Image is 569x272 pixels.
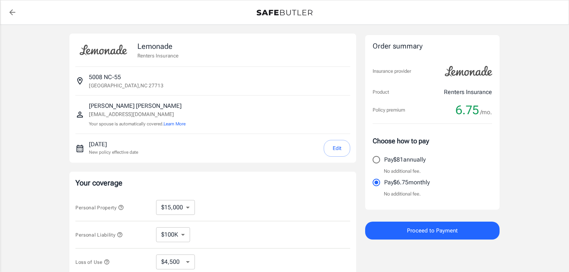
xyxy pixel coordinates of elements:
[455,103,479,118] span: 6.75
[5,5,20,20] a: back to quotes
[324,140,350,157] button: Edit
[89,110,186,118] p: [EMAIL_ADDRESS][DOMAIN_NAME]
[480,107,492,118] span: /mo.
[256,10,313,16] img: Back to quotes
[89,140,138,149] p: [DATE]
[373,88,389,96] p: Product
[75,203,124,212] button: Personal Property
[384,168,421,175] p: No additional fee.
[75,205,124,210] span: Personal Property
[75,40,131,60] img: Lemonade
[89,73,121,82] p: 5008 NC-55
[75,257,110,266] button: Loss of Use
[441,61,497,82] img: Lemonade
[75,230,123,239] button: Personal Liability
[75,259,110,265] span: Loss of Use
[89,121,186,128] p: Your spouse is automatically covered.
[89,149,138,156] p: New policy effective date
[373,68,411,75] p: Insurance provider
[384,178,430,187] p: Pay $6.75 monthly
[384,190,421,198] p: No additional fee.
[137,52,178,59] p: Renters Insurance
[384,155,426,164] p: Pay $81 annually
[75,110,84,119] svg: Insured person
[365,222,500,240] button: Proceed to Payment
[89,101,186,110] p: [PERSON_NAME] [PERSON_NAME]
[75,144,84,153] svg: New policy start date
[137,41,178,52] p: Lemonade
[444,88,492,97] p: Renters Insurance
[75,178,350,188] p: Your coverage
[373,41,492,52] div: Order summary
[373,136,492,146] p: Choose how to pay
[75,76,84,85] svg: Insured address
[164,121,186,127] button: Learn More
[75,232,123,238] span: Personal Liability
[407,226,458,235] span: Proceed to Payment
[89,82,164,89] p: [GEOGRAPHIC_DATA] , NC 27713
[373,106,405,114] p: Policy premium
